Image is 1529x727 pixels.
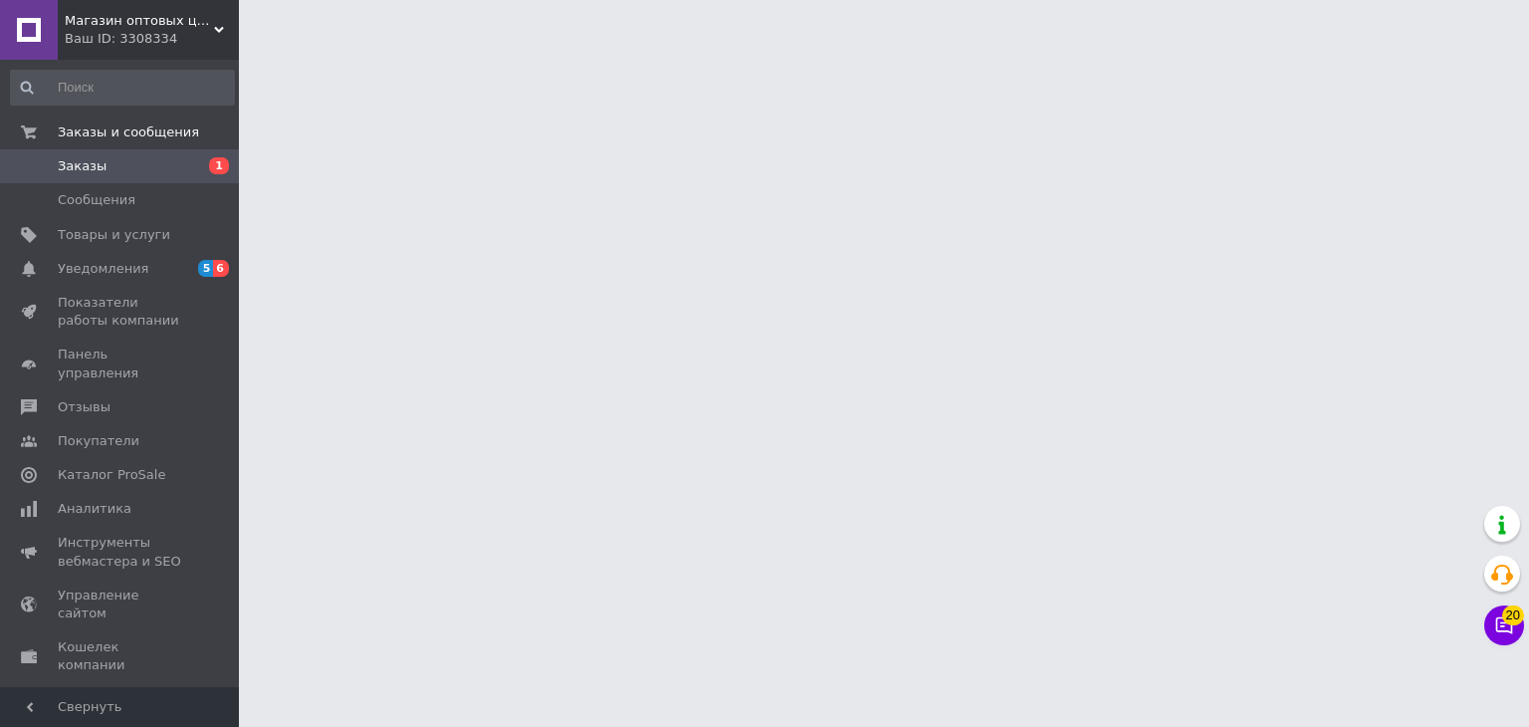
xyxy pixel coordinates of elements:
[58,191,135,209] span: Сообщения
[213,260,229,277] span: 6
[209,157,229,174] span: 1
[58,294,184,330] span: Показатели работы компании
[1502,606,1524,625] span: 20
[58,260,148,278] span: Уведомления
[58,534,184,570] span: Инструменты вебмастера и SEO
[10,70,235,106] input: Поиск
[1484,606,1524,645] button: Чат с покупателем20
[58,346,184,381] span: Панель управления
[58,638,184,674] span: Кошелек компании
[58,226,170,244] span: Товары и услуги
[58,432,139,450] span: Покупатели
[58,123,199,141] span: Заказы и сообщения
[58,398,110,416] span: Отзывы
[58,500,131,518] span: Аналитика
[65,12,214,30] span: Магазин оптовых цен Gorodok-ua
[58,466,165,484] span: Каталог ProSale
[65,30,239,48] div: Ваш ID: 3308334
[58,157,107,175] span: Заказы
[58,587,184,622] span: Управление сайтом
[198,260,214,277] span: 5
